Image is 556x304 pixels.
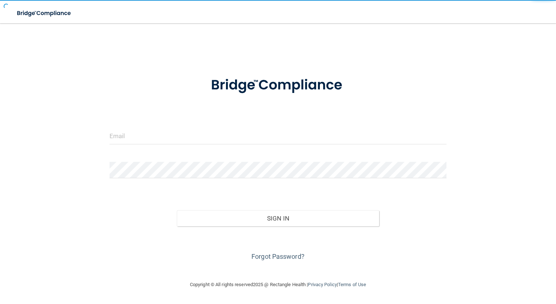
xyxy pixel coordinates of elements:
a: Privacy Policy [308,282,337,287]
a: Terms of Use [338,282,366,287]
a: Forgot Password? [251,253,305,260]
input: Email [110,128,447,144]
img: bridge_compliance_login_screen.278c3ca4.svg [11,6,78,21]
img: bridge_compliance_login_screen.278c3ca4.svg [196,67,360,104]
button: Sign In [177,210,379,226]
div: Copyright © All rights reserved 2025 @ Rectangle Health | | [145,273,411,296]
